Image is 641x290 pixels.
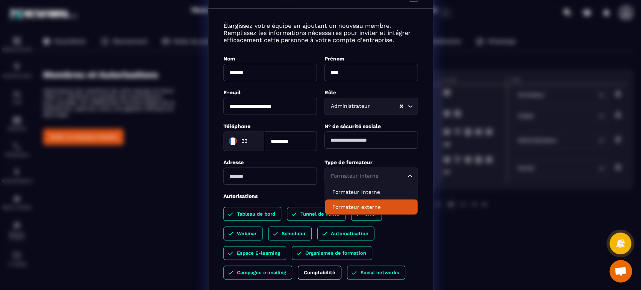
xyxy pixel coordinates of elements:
[324,123,381,129] label: N° de sécurité sociale
[282,231,306,236] p: Scheduler
[238,137,247,145] span: +33
[324,89,336,95] label: Rôle
[324,159,373,165] label: Type de formateur
[223,89,241,95] label: E-mail
[400,104,403,109] button: Clear Selected
[372,102,399,110] input: Search for option
[332,203,410,211] p: Formateur externe
[360,270,399,275] p: Social networks
[225,134,240,149] img: Country Flag
[237,250,280,256] p: Espace E-learning
[329,102,372,110] span: Administrateur
[324,168,418,185] div: Search for option
[223,131,265,151] div: Search for option
[223,22,418,44] p: Élargissez votre équipe en ajoutant un nouveau membre. Remplissez les informations nécessaires po...
[249,136,257,147] input: Search for option
[300,211,339,217] p: Tunnel de vente
[304,270,335,275] p: Comptabilité
[329,172,406,180] input: Search for option
[223,159,244,165] label: Adresse
[332,188,410,196] p: Formateur interne
[237,270,286,275] p: Campagne e-mailing
[237,231,256,236] p: Webinar
[324,98,418,115] div: Search for option
[324,56,344,62] label: Prénom
[223,193,258,199] label: Autorisations
[305,250,366,256] p: Organismes de formation
[331,231,368,236] p: Automatisation
[237,211,275,217] p: Tableau de bord
[609,260,632,282] a: Ouvrir le chat
[223,123,250,129] label: Téléphone
[223,56,235,62] label: Nom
